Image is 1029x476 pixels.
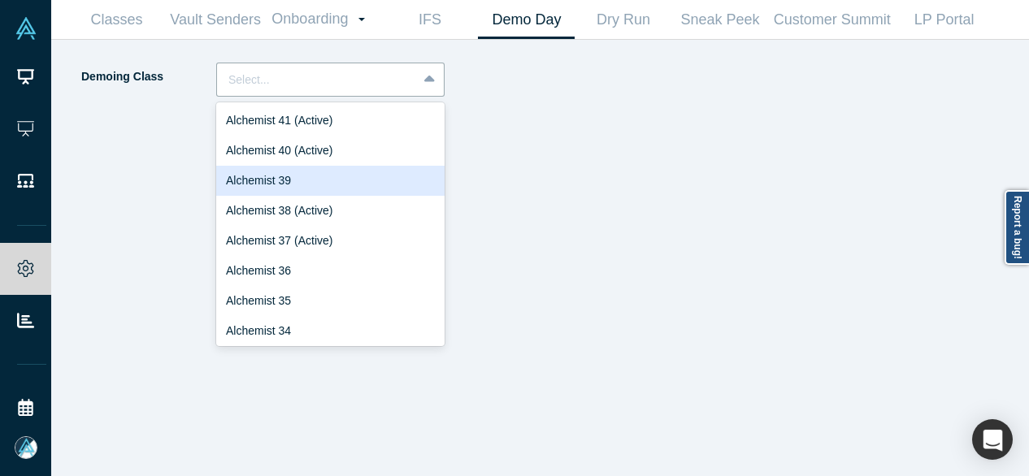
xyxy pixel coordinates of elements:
div: Alchemist 34 [216,316,445,346]
a: Dry Run [575,1,671,39]
a: IFS [381,1,478,39]
a: Customer Summit [768,1,896,39]
div: Alchemist 39 [216,166,445,196]
a: Demo Day [478,1,575,39]
a: Onboarding [266,1,381,38]
a: Report a bug! [1005,190,1029,265]
a: Sneak Peek [671,1,768,39]
a: Classes [68,1,165,39]
div: Alchemist 38 (Active) [216,196,445,226]
div: Alchemist 41 (Active) [216,106,445,136]
div: Alchemist 40 (Active) [216,136,445,166]
a: Vault Senders [165,1,266,39]
div: Alchemist 35 [216,286,445,316]
label: Demoing Class [80,63,216,91]
img: Alchemist Vault Logo [15,17,37,40]
div: Alchemist 36 [216,256,445,286]
img: Mia Scott's Account [15,436,37,459]
div: Alchemist 37 (Active) [216,226,445,256]
a: LP Portal [896,1,992,39]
